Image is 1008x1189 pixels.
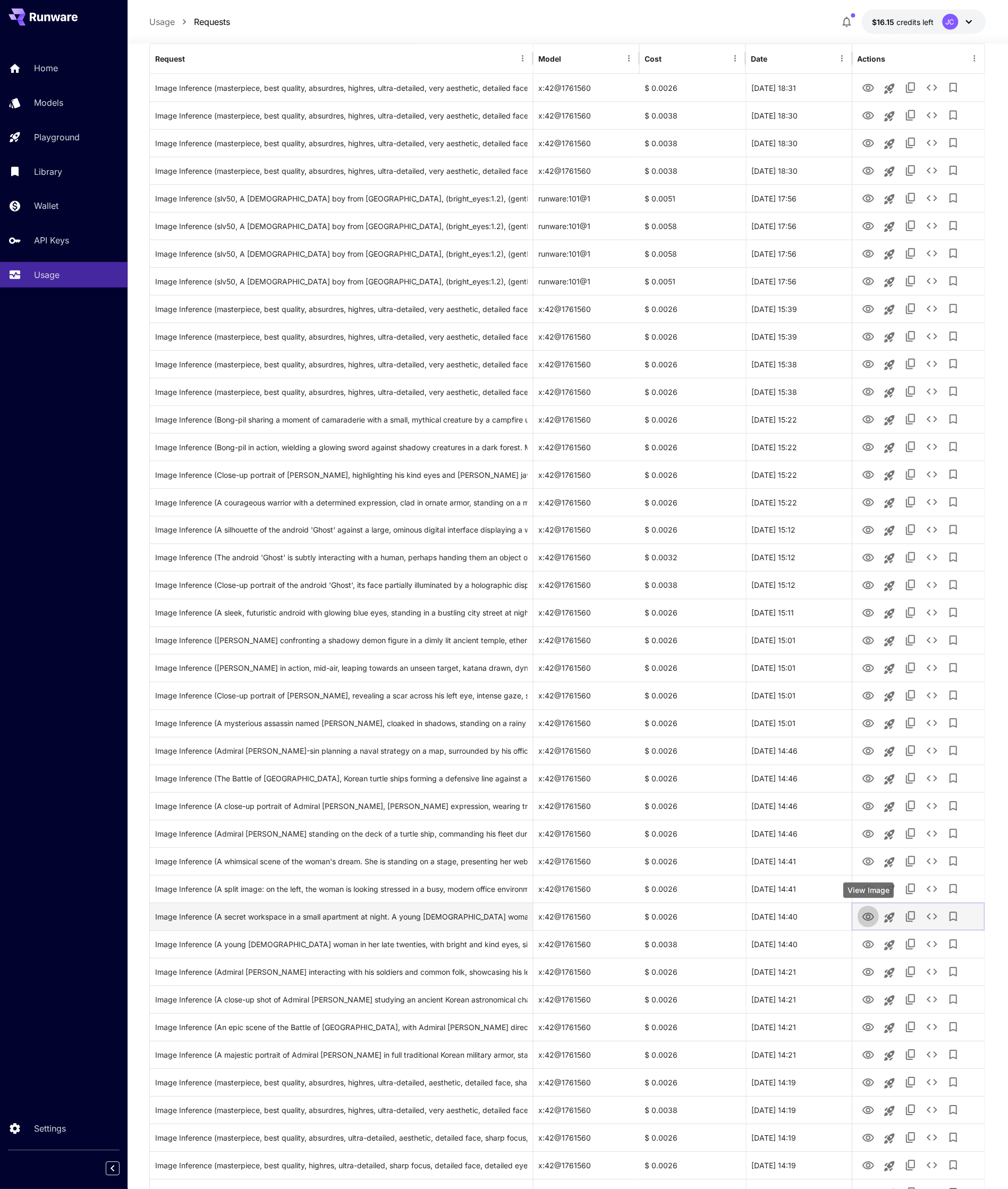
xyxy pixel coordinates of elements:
button: Add to library [943,464,964,485]
button: Launch in playground [879,880,900,901]
button: Copy TaskUUID [900,879,921,900]
div: 30 Sep, 2025 15:38 [746,378,852,406]
div: runware:101@1 [533,267,640,295]
button: See details [921,188,943,209]
button: See details [921,519,943,541]
div: $ 0.0026 [640,654,746,682]
div: x:42@1761560 [533,129,640,157]
div: $ 0.0051 [640,267,746,295]
div: runware:101@1 [533,184,640,212]
div: 30 Sep, 2025 15:12 [746,516,852,544]
div: x:42@1761560 [533,958,640,986]
button: View Image [858,159,879,181]
div: x:42@1761560 [533,74,640,102]
button: Sort [769,51,784,66]
div: $ 0.0026 [640,461,746,488]
div: 30 Sep, 2025 17:56 [746,212,852,240]
div: $ 0.0026 [640,792,746,820]
div: 30 Sep, 2025 15:01 [746,627,852,654]
div: 30 Sep, 2025 15:12 [746,571,852,599]
button: See details [921,381,943,402]
button: See details [921,768,943,789]
button: Add to library [943,243,964,264]
button: See details [921,823,943,845]
button: See details [921,77,943,98]
div: x:42@1761560 [533,710,640,737]
button: Copy TaskUUID [900,602,921,623]
div: 30 Sep, 2025 15:39 [746,295,852,323]
div: $ 0.0026 [640,710,746,737]
button: See details [921,630,943,651]
button: Launch in playground [879,769,900,790]
button: Copy TaskUUID [900,492,921,513]
button: Add to library [943,713,964,734]
div: $ 0.0026 [640,627,746,654]
button: See details [921,215,943,237]
div: 30 Sep, 2025 17:56 [746,240,852,267]
span: $16.15 [873,18,897,27]
button: Copy TaskUUID [900,77,921,98]
button: View Image [858,685,879,706]
button: See details [921,879,943,900]
div: $ 0.0026 [640,1014,746,1041]
button: Copy TaskUUID [900,188,921,209]
div: x:42@1761560 [533,682,640,710]
button: Add to library [943,823,964,845]
button: Launch in playground [879,852,900,873]
button: View Image [858,491,879,513]
button: View Image [858,77,879,98]
div: 30 Sep, 2025 14:46 [746,737,852,765]
button: Copy TaskUUID [900,381,921,402]
button: Copy TaskUUID [900,353,921,375]
button: See details [921,796,943,817]
button: View Image [858,989,879,1010]
div: $ 0.0026 [640,737,746,765]
button: Copy TaskUUID [900,215,921,237]
button: Launch in playground [879,797,900,818]
button: View Image [858,823,879,845]
div: x:42@1761560 [533,599,640,627]
div: $ 0.0026 [640,406,746,433]
div: $ 0.0026 [640,295,746,323]
div: $ 0.0026 [640,765,746,792]
button: Add to library [943,492,964,513]
div: $ 0.0026 [640,903,746,931]
button: See details [921,464,943,485]
div: 30 Sep, 2025 15:01 [746,682,852,710]
div: $ 0.0026 [640,74,746,102]
button: Launch in playground [879,272,900,293]
div: x:42@1761560 [533,765,640,792]
button: Copy TaskUUID [900,160,921,181]
button: See details [921,105,943,126]
button: Copy TaskUUID [900,740,921,762]
button: Copy TaskUUID [900,630,921,651]
div: 30 Sep, 2025 15:22 [746,461,852,488]
div: $ 0.0038 [640,102,746,129]
div: 30 Sep, 2025 14:21 [746,986,852,1014]
div: x:42@1761560 [533,350,640,378]
button: Add to library [943,271,964,292]
a: Usage [149,15,175,28]
button: Add to library [943,160,964,181]
button: View Image [858,629,879,651]
button: Launch in playground [879,133,900,155]
div: $ 0.0058 [640,240,746,267]
button: Copy TaskUUID [900,464,921,485]
button: View Image [858,298,879,319]
div: $ 0.0026 [640,682,746,710]
div: x:42@1761560 [533,903,640,931]
button: View Image [858,242,879,264]
button: Copy TaskUUID [900,271,921,292]
button: View Image [858,850,879,872]
div: 30 Sep, 2025 15:22 [746,488,852,516]
div: $ 0.0026 [640,986,746,1014]
button: View Image [858,602,879,623]
button: See details [921,409,943,430]
button: Add to library [943,188,964,209]
button: Add to library [943,77,964,98]
button: Launch in playground [879,659,900,680]
div: x:42@1761560 [533,406,640,433]
div: x:42@1761560 [533,323,640,350]
button: See details [921,906,943,927]
button: See details [921,713,943,734]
